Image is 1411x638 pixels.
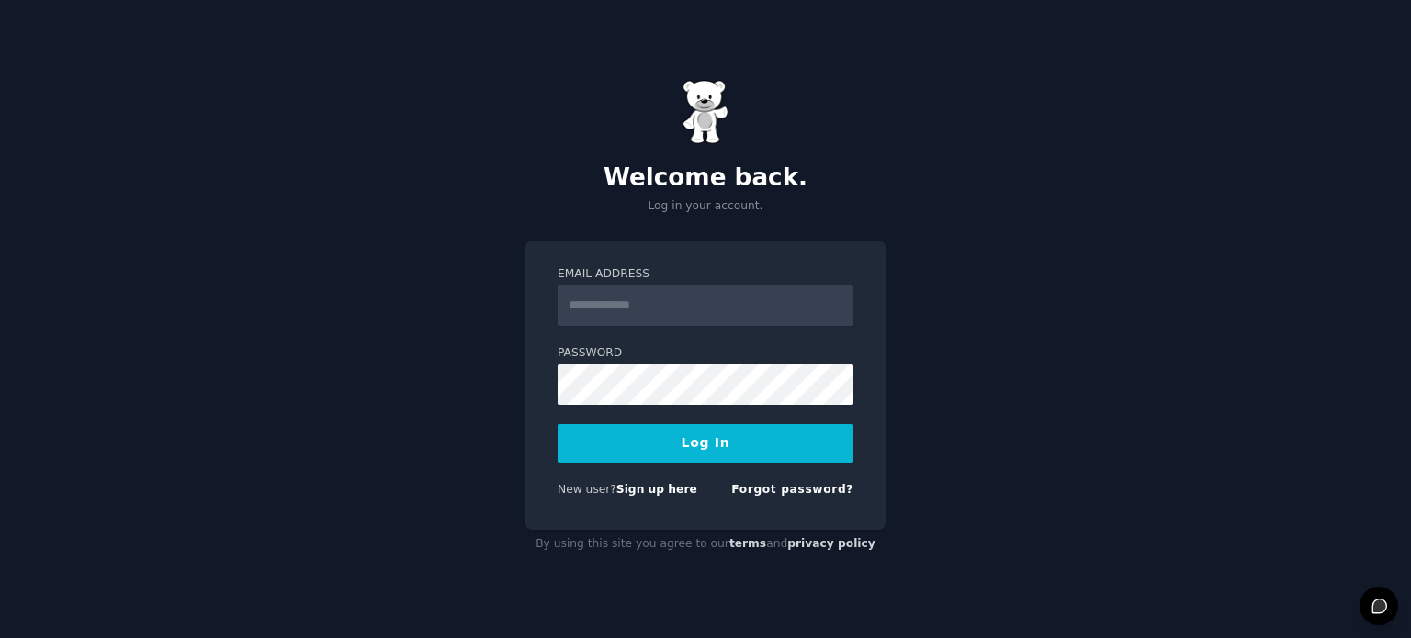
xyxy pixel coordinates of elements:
[729,537,766,550] a: terms
[616,483,697,496] a: Sign up here
[525,198,886,215] p: Log in your account.
[787,537,875,550] a: privacy policy
[683,80,728,144] img: Gummy Bear
[558,345,853,362] label: Password
[558,483,616,496] span: New user?
[525,530,886,559] div: By using this site you agree to our and
[731,483,853,496] a: Forgot password?
[558,424,853,463] button: Log In
[525,163,886,193] h2: Welcome back.
[558,266,853,283] label: Email Address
